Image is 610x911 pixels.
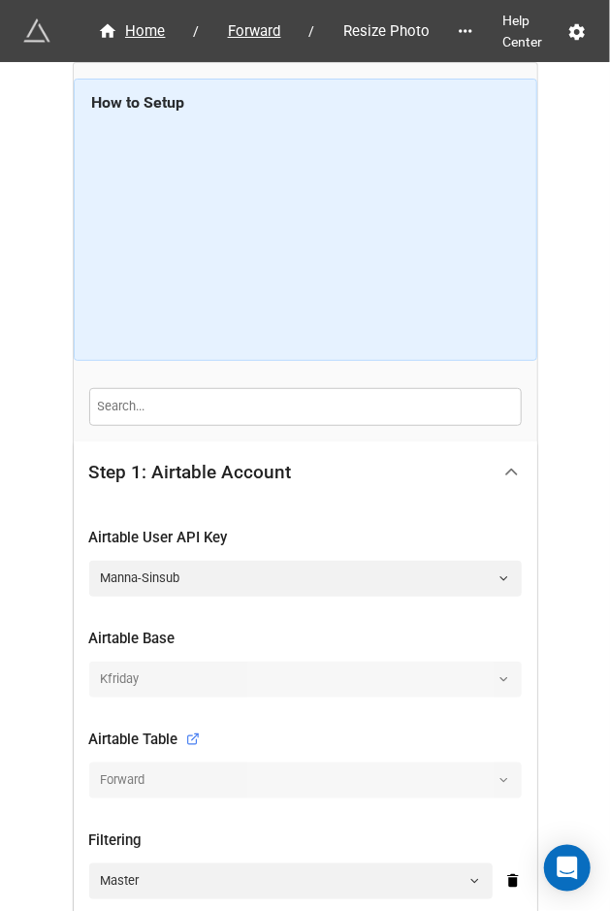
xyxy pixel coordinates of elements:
[544,845,591,892] div: Open Intercom Messenger
[78,19,186,43] a: Home
[216,20,293,43] span: Forward
[89,863,493,898] a: Master
[91,121,519,344] iframe: How to Resize Images on Airtable in Bulk!
[78,19,450,43] nav: breadcrumb
[89,830,522,853] div: Filtering
[91,93,184,112] b: How to Setup
[89,388,522,425] input: Search...
[89,729,200,752] div: Airtable Table
[74,441,537,504] div: Step 1: Airtable Account
[194,21,200,42] li: /
[23,17,50,45] img: miniextensions-icon.73ae0678.png
[208,19,302,43] a: Forward
[89,628,522,651] div: Airtable Base
[332,20,442,43] span: Resize Photo
[89,463,292,482] div: Step 1: Airtable Account
[89,561,522,596] a: Manna-Sinsub
[309,21,315,42] li: /
[89,527,522,550] div: Airtable User API Key
[489,3,567,59] a: Help Center
[98,20,166,43] div: Home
